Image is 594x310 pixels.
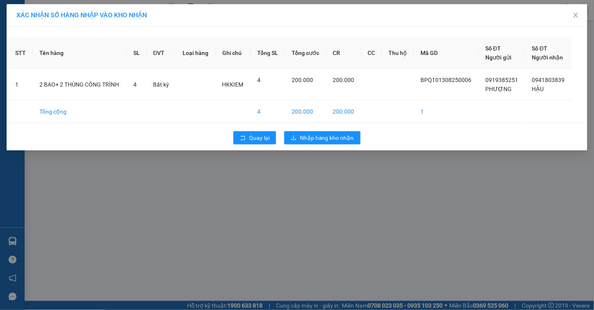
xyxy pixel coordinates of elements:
[147,69,176,100] td: Bất kỳ
[127,37,147,69] th: SL
[176,37,216,69] th: Loại hàng
[326,37,361,69] th: CR
[485,77,518,83] span: 0919385251
[414,37,479,69] th: Mã GD
[216,37,251,69] th: Ghi chú
[361,37,382,69] th: CC
[240,135,246,141] span: rollback
[16,11,147,19] span: XÁC NHẬN SỐ HÀNG NHẬP VÀO KHO NHẬN
[249,133,270,142] span: Quay lại
[9,69,33,100] td: 1
[284,131,361,144] button: downloadNhập hàng kho nhận
[564,4,587,27] button: Close
[291,135,297,141] span: download
[33,100,127,123] td: Tổng cộng
[300,133,354,142] span: Nhập hàng kho nhận
[485,45,501,52] span: Số ĐT
[573,12,579,18] span: close
[326,100,361,123] td: 200.000
[485,86,512,92] span: PHƯỢNG
[285,37,326,69] th: Tổng cước
[333,77,354,83] span: 200.000
[532,86,544,92] span: HẬU
[9,37,33,69] th: STT
[532,54,563,61] span: Người nhận
[133,81,137,88] span: 4
[292,77,313,83] span: 200.000
[251,37,285,69] th: Tổng SL
[532,45,548,52] span: Số ĐT
[33,37,127,69] th: Tên hàng
[420,77,471,83] span: BPQ101308250006
[414,100,479,123] td: 1
[251,100,285,123] td: 4
[257,77,260,83] span: 4
[33,69,127,100] td: 2 BAO+ 2 THÙNG CÔNG TRÌNH
[382,37,414,69] th: Thu hộ
[233,131,276,144] button: rollbackQuay lại
[485,54,512,61] span: Người gửi
[147,37,176,69] th: ĐVT
[532,77,565,83] span: 0941803839
[285,100,326,123] td: 200.000
[222,81,244,88] span: HKKIEM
